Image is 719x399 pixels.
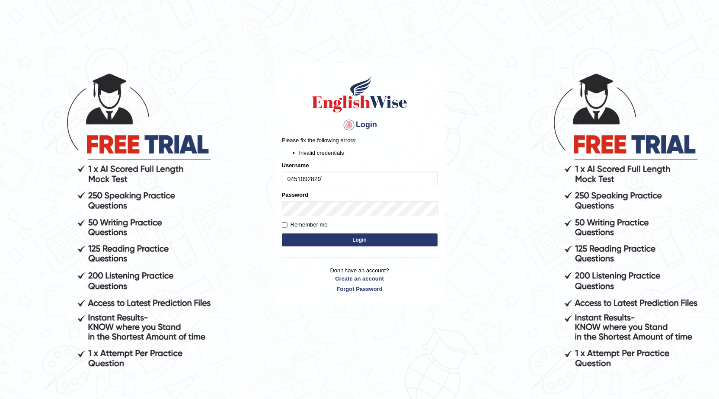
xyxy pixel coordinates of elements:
a: Create an account [282,275,438,283]
label: Username [282,161,309,169]
p: Please fix the following errors: [282,136,438,144]
input: Remember me [282,222,288,228]
label: Remember me [282,220,328,229]
label: Password [282,191,308,199]
p: Don't have an account? [282,266,438,293]
h4: Login [282,118,438,132]
img: Logo of English Wise sign in for intelligent practice with AI [310,75,409,114]
button: Login [282,233,438,246]
a: Forgot Password [282,285,438,293]
li: Invalid credentials [299,149,438,157]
